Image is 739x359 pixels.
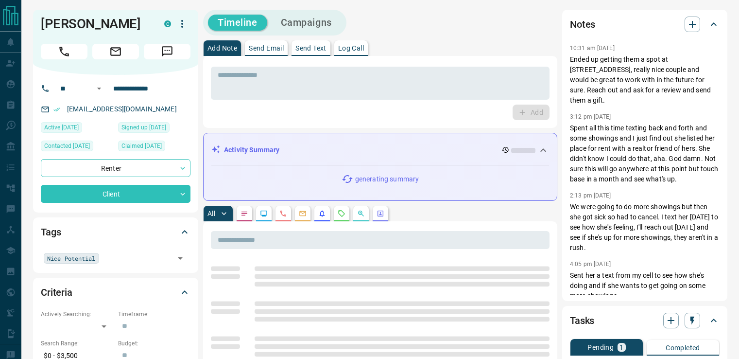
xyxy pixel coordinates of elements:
[93,83,105,94] button: Open
[92,44,139,59] span: Email
[318,210,326,217] svg: Listing Alerts
[41,44,87,59] span: Call
[570,54,720,106] p: Ended up getting them a spot at [STREET_ADDRESS], really nice couple and would be great to work w...
[121,141,162,151] span: Claimed [DATE]
[208,15,267,31] button: Timeline
[570,17,595,32] h2: Notes
[570,13,720,36] div: Notes
[41,122,113,136] div: Wed Sep 03 2025
[41,285,72,300] h2: Criteria
[118,122,190,136] div: Thu Apr 23 2020
[338,210,345,217] svg: Requests
[41,339,113,348] p: Search Range:
[249,45,284,52] p: Send Email
[570,45,615,52] p: 10:31 am [DATE]
[619,344,623,351] p: 1
[67,105,177,113] a: [EMAIL_ADDRESS][DOMAIN_NAME]
[357,210,365,217] svg: Opportunities
[41,185,190,203] div: Client
[41,310,113,319] p: Actively Searching:
[41,16,150,32] h1: [PERSON_NAME]
[207,45,237,52] p: Add Note
[144,44,190,59] span: Message
[570,202,720,253] p: We were going to do more showings but then she got sick so had to cancel. I text her [DATE] to se...
[47,253,96,263] span: Nice Potential
[587,344,614,351] p: Pending
[338,45,364,52] p: Log Call
[118,339,190,348] p: Budget:
[164,20,171,27] div: condos.ca
[44,141,90,151] span: Contacted [DATE]
[570,270,720,301] p: Sent her a text from my cell to see how she's doing and if she wants to get going on some more sh...
[355,174,419,184] p: generating summary
[118,310,190,319] p: Timeframe:
[224,145,279,155] p: Activity Summary
[570,261,611,268] p: 4:05 pm [DATE]
[211,141,549,159] div: Activity Summary
[207,210,215,217] p: All
[121,123,166,132] span: Signed up [DATE]
[570,309,720,332] div: Tasks
[41,224,61,240] h2: Tags
[41,220,190,244] div: Tags
[570,113,611,120] p: 3:12 pm [DATE]
[299,210,307,217] svg: Emails
[279,210,287,217] svg: Calls
[41,159,190,177] div: Renter
[41,141,113,154] div: Sun Oct 12 2025
[173,251,187,265] button: Open
[260,210,268,217] svg: Lead Browsing Activity
[44,123,79,132] span: Active [DATE]
[271,15,342,31] button: Campaigns
[41,281,190,304] div: Criteria
[666,344,700,351] p: Completed
[118,141,190,154] div: Thu Jan 09 2025
[570,192,611,199] p: 2:13 pm [DATE]
[570,123,720,184] p: Spent all this time texting back and forth and some showings and I just find out she listed her p...
[377,210,384,217] svg: Agent Actions
[241,210,248,217] svg: Notes
[295,45,327,52] p: Send Text
[570,313,594,328] h2: Tasks
[53,106,60,113] svg: Email Verified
